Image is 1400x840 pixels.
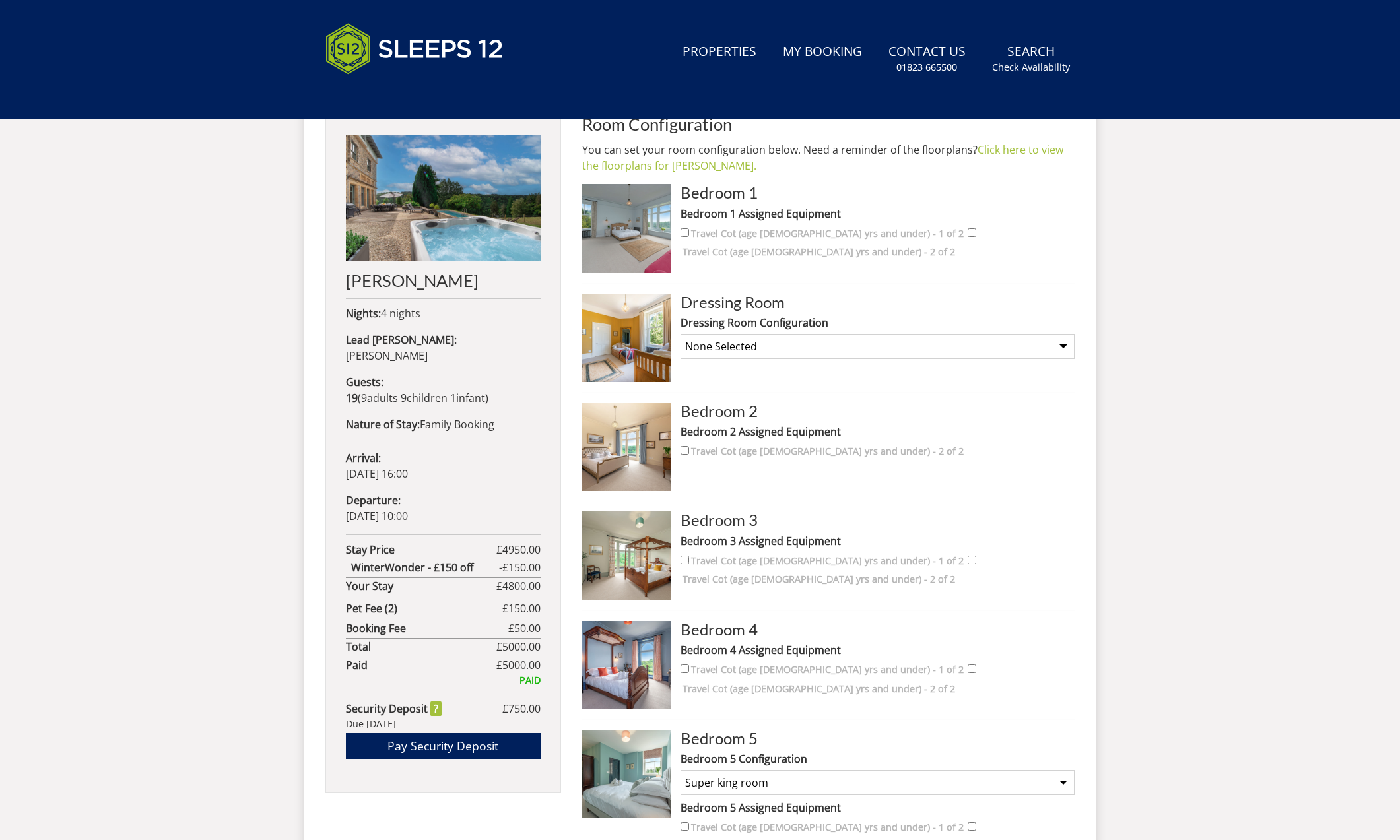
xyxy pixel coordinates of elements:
[346,620,508,636] strong: Booking Fee
[582,294,671,382] img: Room Image
[346,701,442,717] strong: Security Deposit
[346,450,541,482] p: [DATE] 16:00
[502,639,541,654] span: 5000.00
[430,391,448,405] span: ren
[691,662,964,677] label: Travel Cot (age [DEMOGRAPHIC_DATA] yrs and under) - 1 of 2
[499,560,541,575] span: -£
[448,391,485,405] span: infant
[992,61,1070,74] small: Check Availability
[508,620,541,636] span: £
[681,621,1075,638] h3: Bedroom 4
[681,206,1075,222] label: Bedroom 1 Assigned Equipment
[346,492,541,524] p: [DATE] 10:00
[450,391,456,405] span: 1
[346,542,496,558] strong: Stay Price
[691,820,964,835] label: Travel Cot (age [DEMOGRAPHIC_DATA] yrs and under) - 1 of 2
[508,560,541,575] span: 150.00
[351,560,499,575] strong: WinterWonder - £150 off
[346,639,496,655] strong: Total
[987,38,1075,81] a: SearchCheck Availability
[346,733,541,759] a: Pay Security Deposit
[681,315,1075,331] label: Dressing Room Configuration
[683,682,955,696] label: Travel Cot (age [DEMOGRAPHIC_DATA] yrs and under) - 2 of 2
[514,621,541,635] span: 50.00
[346,306,541,321] p: 4 nights
[361,391,367,405] span: 9
[346,673,541,688] div: PAID
[681,800,1075,816] label: Bedroom 5 Assigned Equipment
[582,184,671,273] img: Room Image
[346,600,502,616] strong: Pet Fee (2)
[502,542,541,557] span: 4950.00
[683,245,955,259] label: Travel Cot (age [DEMOGRAPHIC_DATA] yrs and under) - 2 of 2
[883,38,971,81] a: Contact Us01823 665500
[401,391,407,405] span: 9
[346,391,358,405] strong: 19
[691,226,964,241] label: Travel Cot (age [DEMOGRAPHIC_DATA] yrs and under) - 1 of 2
[681,184,1075,201] h3: Bedroom 1
[681,642,1075,658] label: Bedroom 4 Assigned Equipment
[778,38,867,67] a: My Booking
[681,403,1075,420] h3: Bedroom 2
[496,542,541,558] span: £
[508,701,541,716] span: 750.00
[681,751,1075,767] label: Bedroom 5 Configuration
[691,444,964,459] label: Travel Cot (age [DEMOGRAPHIC_DATA] yrs and under) - 2 of 2
[496,639,541,655] span: £
[502,701,541,717] span: £
[346,375,383,389] strong: Guests:
[582,142,1075,174] p: You can set your room configuration below. Need a reminder of the floorplans?
[691,554,964,568] label: Travel Cot (age [DEMOGRAPHIC_DATA] yrs and under) - 1 of 2
[502,600,541,616] span: £
[346,333,457,347] strong: Lead [PERSON_NAME]:
[683,572,955,587] label: Travel Cot (age [DEMOGRAPHIC_DATA] yrs and under) - 2 of 2
[582,621,671,709] img: Room Image
[393,391,398,405] span: s
[681,511,1075,529] h3: Bedroom 3
[319,90,457,101] iframe: Customer reviews powered by Trustpilot
[346,271,541,290] h2: [PERSON_NAME]
[582,115,1075,133] h2: Room Configuration
[346,417,420,432] strong: Nature of Stay:
[346,416,541,432] p: Family Booking
[346,717,541,731] div: Due [DATE]
[681,294,1075,311] h3: Dressing Room
[346,578,496,594] strong: Your Stay
[502,579,541,593] span: 4800.00
[361,391,398,405] span: adult
[896,61,957,74] small: 01823 665500
[681,730,1075,747] h3: Bedroom 5
[496,657,541,673] span: £
[677,38,762,67] a: Properties
[346,306,381,321] strong: Nights:
[346,493,401,507] strong: Departure:
[681,533,1075,549] label: Bedroom 3 Assigned Equipment
[582,403,671,491] img: Room Image
[502,658,541,672] span: 5000.00
[398,391,448,405] span: child
[346,451,381,465] strong: Arrival:
[346,135,541,290] a: [PERSON_NAME]
[496,578,541,594] span: £
[582,511,671,600] img: Room Image
[346,348,428,363] span: [PERSON_NAME]
[346,657,496,673] strong: Paid
[508,601,541,616] span: 150.00
[325,16,504,82] img: Sleeps 12
[681,424,1075,439] label: Bedroom 2 Assigned Equipment
[582,730,671,818] img: Room Image
[346,391,488,405] span: ( )
[346,135,541,261] img: An image of 'Kennard Hall'
[582,143,1063,173] a: Click here to view the floorplans for [PERSON_NAME].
